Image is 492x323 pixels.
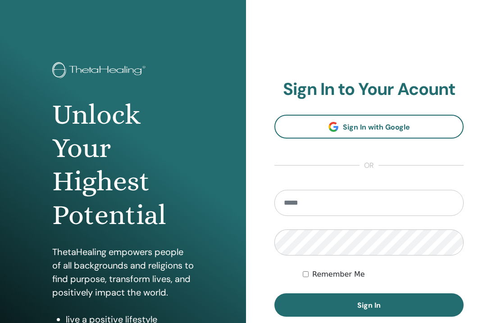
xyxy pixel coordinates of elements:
div: Keep me authenticated indefinitely or until I manually logout [303,269,464,280]
h2: Sign In to Your Acount [274,79,464,100]
span: Sign In with Google [343,122,410,132]
h1: Unlock Your Highest Potential [52,98,194,232]
span: or [360,160,378,171]
a: Sign In with Google [274,115,464,139]
p: ThetaHealing empowers people of all backgrounds and religions to find purpose, transform lives, a... [52,245,194,299]
label: Remember Me [312,269,365,280]
span: Sign In [357,301,381,310]
button: Sign In [274,293,464,317]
